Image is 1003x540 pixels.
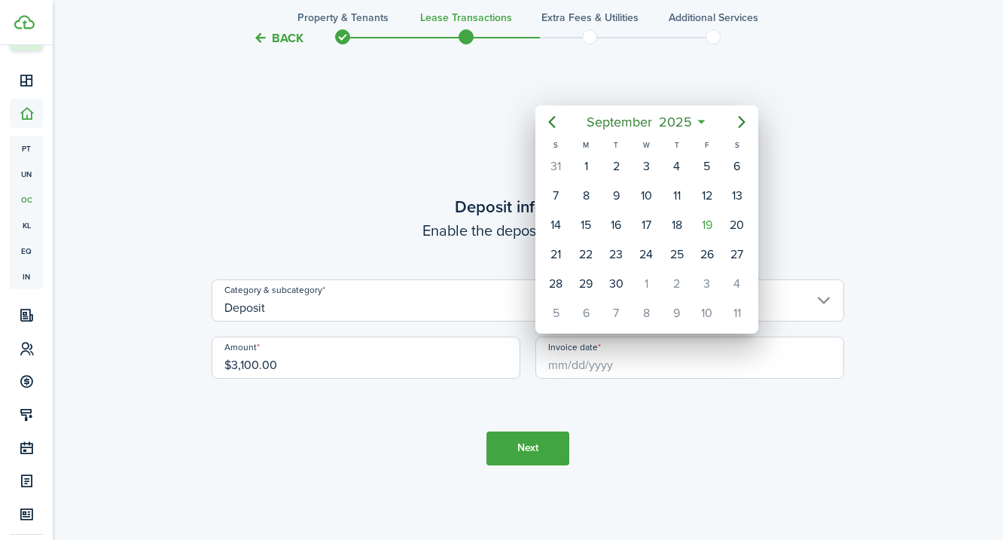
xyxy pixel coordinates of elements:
div: Saturday, October 11, 2025 [726,302,748,325]
div: Thursday, October 9, 2025 [666,302,688,325]
div: Sunday, September 28, 2025 [544,273,567,295]
div: Wednesday, September 3, 2025 [635,155,657,178]
div: Sunday, September 7, 2025 [544,185,567,207]
div: Saturday, October 4, 2025 [726,273,748,295]
span: September [583,108,655,136]
div: W [631,139,661,151]
span: 2025 [655,108,695,136]
mbsc-button: Next page [727,107,757,137]
div: Thursday, September 25, 2025 [666,243,688,266]
div: Saturday, September 20, 2025 [726,214,748,236]
div: Wednesday, September 10, 2025 [635,185,657,207]
div: Wednesday, September 17, 2025 [635,214,657,236]
div: Tuesday, September 9, 2025 [605,185,627,207]
div: Saturday, September 13, 2025 [726,185,748,207]
div: S [541,139,571,151]
div: Wednesday, October 8, 2025 [635,302,657,325]
div: Wednesday, October 1, 2025 [635,273,657,295]
div: M [571,139,601,151]
mbsc-button: Previous page [537,107,567,137]
div: Thursday, September 11, 2025 [666,185,688,207]
div: Monday, September 29, 2025 [575,273,597,295]
div: Thursday, October 2, 2025 [666,273,688,295]
div: Saturday, September 6, 2025 [726,155,748,178]
div: Friday, October 10, 2025 [696,302,718,325]
div: Tuesday, September 30, 2025 [605,273,627,295]
div: Sunday, September 21, 2025 [544,243,567,266]
div: Monday, September 8, 2025 [575,185,597,207]
div: Sunday, October 5, 2025 [544,302,567,325]
div: Tuesday, September 23, 2025 [605,243,627,266]
div: Friday, September 12, 2025 [696,185,718,207]
div: Today, Friday, September 19, 2025 [696,214,718,236]
div: Tuesday, October 7, 2025 [605,302,627,325]
div: Monday, October 6, 2025 [575,302,597,325]
div: Saturday, September 27, 2025 [726,243,748,266]
div: Monday, September 22, 2025 [575,243,597,266]
div: Friday, September 5, 2025 [696,155,718,178]
div: S [722,139,752,151]
div: Friday, September 26, 2025 [696,243,718,266]
div: Wednesday, September 24, 2025 [635,243,657,266]
div: F [692,139,722,151]
div: Monday, September 15, 2025 [575,214,597,236]
div: T [601,139,631,151]
div: Friday, October 3, 2025 [696,273,718,295]
div: Thursday, September 4, 2025 [666,155,688,178]
div: T [662,139,692,151]
div: Sunday, August 31, 2025 [544,155,567,178]
div: Sunday, September 14, 2025 [544,214,567,236]
div: Thursday, September 18, 2025 [666,214,688,236]
mbsc-button: September2025 [577,108,701,136]
div: Tuesday, September 16, 2025 [605,214,627,236]
div: Monday, September 1, 2025 [575,155,597,178]
div: Tuesday, September 2, 2025 [605,155,627,178]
